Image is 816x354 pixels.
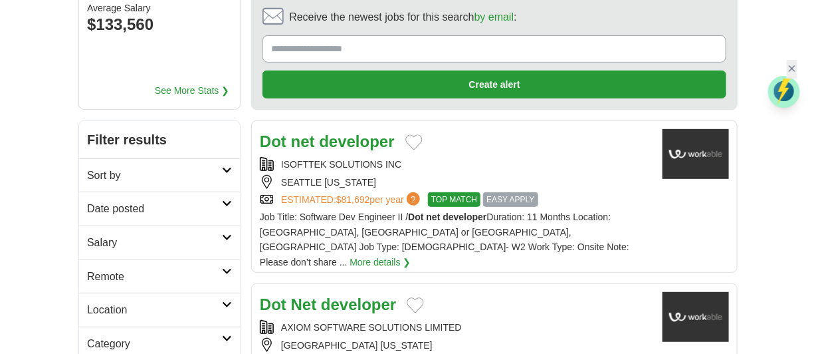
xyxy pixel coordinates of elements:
button: Add to favorite jobs [405,134,423,150]
div: $133,560 [87,13,232,37]
h2: Location [87,301,222,319]
button: Create alert [262,71,726,98]
a: Location [79,293,240,327]
button: Add to favorite jobs [407,297,424,313]
div: Average Salary [87,3,232,13]
a: Dot net developer [260,132,395,150]
a: See More Stats ❯ [155,83,229,98]
strong: Net [291,295,317,313]
a: Sort by [79,158,240,192]
strong: Dot [260,132,286,150]
div: [GEOGRAPHIC_DATA] [US_STATE] [260,338,652,353]
strong: Dot [260,295,286,313]
div: AXIOM SOFTWARE SOLUTIONS LIMITED [260,320,652,335]
h2: Category [87,335,222,353]
a: ESTIMATED:$81,692per year? [281,192,423,207]
div: ISOFTTEK SOLUTIONS INC [260,157,652,172]
img: Company logo [663,292,729,342]
strong: net [427,212,441,222]
strong: developer [443,212,486,222]
h2: Date posted [87,200,222,218]
a: by email [474,11,514,23]
a: Date posted [79,192,240,226]
h2: Filter results [79,121,240,158]
span: Job Title: Software Dev Engineer II / Duration: 11 Months Location: [GEOGRAPHIC_DATA], [GEOGRAPHI... [260,212,629,267]
span: $81,692 [336,194,370,205]
strong: developer [319,132,394,150]
span: TOP MATCH [428,192,480,207]
span: Receive the newest jobs for this search : [289,9,516,26]
strong: developer [321,295,396,313]
h2: Remote [87,268,222,285]
span: EASY APPLY [483,192,538,207]
a: Salary [79,226,240,260]
a: Dot Net developer [260,295,396,313]
div: SEATTLE [US_STATE] [260,175,652,190]
span: ? [407,192,420,206]
a: More details ❯ [350,255,411,269]
strong: net [291,132,315,150]
a: Remote [79,260,240,293]
strong: Dot [408,212,423,222]
h2: Salary [87,234,222,252]
img: Company logo [663,129,729,179]
h2: Sort by [87,167,222,184]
